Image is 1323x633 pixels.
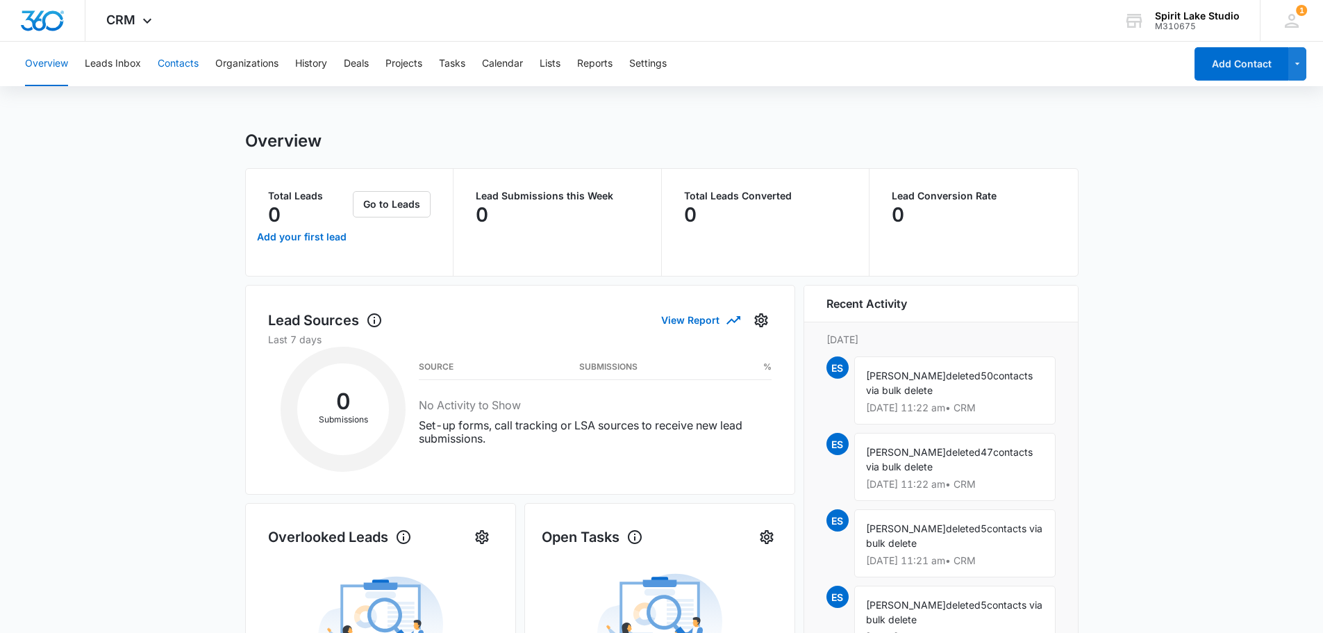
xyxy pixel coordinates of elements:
span: 47 [981,446,993,458]
span: 5 [981,523,987,534]
h2: 0 [297,393,389,411]
span: deleted [946,446,981,458]
span: 1 [1296,5,1307,16]
button: Overview [25,42,68,86]
span: ES [826,433,849,455]
h1: Overlooked Leads [268,527,412,548]
span: [PERSON_NAME] [866,370,946,381]
button: Settings [471,526,493,548]
button: Lists [540,42,560,86]
span: [PERSON_NAME] [866,599,946,611]
p: Set-up forms, call tracking or LSA sources to receive new lead submissions. [419,419,772,445]
button: Go to Leads [353,191,431,217]
p: [DATE] 11:21 am • CRM [866,556,1044,566]
button: Organizations [215,42,278,86]
h3: Source [419,363,454,370]
h3: Submissions [579,363,638,370]
span: deleted [946,599,981,611]
p: 0 [268,204,281,226]
p: Total Leads [268,191,351,201]
div: account name [1155,10,1240,22]
span: 50 [981,370,993,381]
button: History [295,42,327,86]
p: 0 [476,204,488,226]
p: 0 [892,204,904,226]
button: Settings [750,309,772,331]
span: ES [826,586,849,608]
p: Lead Submissions this Week [476,191,639,201]
button: Add Contact [1195,47,1288,81]
div: account id [1155,22,1240,31]
h1: Lead Sources [268,310,383,331]
button: Reports [577,42,613,86]
button: Leads Inbox [85,42,141,86]
span: CRM [106,13,135,27]
span: ES [826,356,849,379]
span: [PERSON_NAME] [866,523,946,534]
button: Settings [756,526,778,548]
p: 0 [684,204,697,226]
button: Projects [385,42,422,86]
h1: Open Tasks [542,527,643,548]
span: deleted [946,370,981,381]
p: [DATE] 11:22 am • CRM [866,403,1044,413]
span: deleted [946,523,981,534]
button: Settings [629,42,667,86]
button: Deals [344,42,369,86]
div: notifications count [1296,5,1307,16]
span: [PERSON_NAME] [866,446,946,458]
p: Last 7 days [268,332,772,347]
span: ES [826,509,849,532]
p: [DATE] 11:22 am • CRM [866,479,1044,489]
button: View Report [661,308,739,332]
button: Tasks [439,42,465,86]
p: Total Leads Converted [684,191,847,201]
h1: Overview [245,131,322,151]
button: Calendar [482,42,523,86]
button: Contacts [158,42,199,86]
p: [DATE] [826,332,1056,347]
p: Lead Conversion Rate [892,191,1056,201]
h3: No Activity to Show [419,397,772,413]
h3: % [763,363,772,370]
span: 5 [981,599,987,611]
a: Add your first lead [254,220,351,254]
p: Submissions [297,413,389,426]
a: Go to Leads [353,198,431,210]
h6: Recent Activity [826,295,907,312]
